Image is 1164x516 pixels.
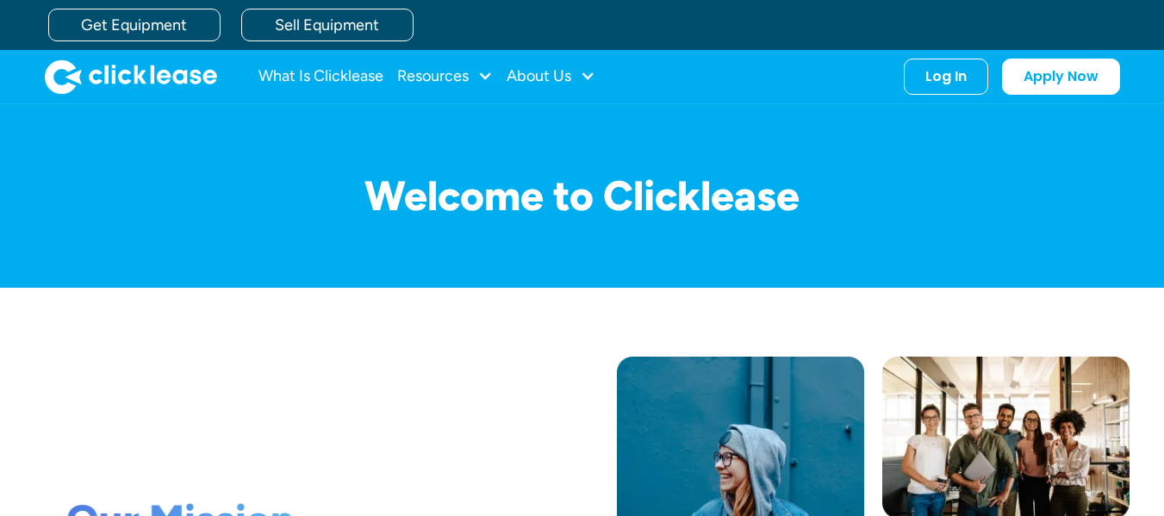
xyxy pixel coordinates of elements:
a: Get Equipment [48,9,221,41]
a: Sell Equipment [241,9,414,41]
div: Log In [925,68,967,85]
img: Clicklease logo [45,59,217,94]
h1: Welcome to Clicklease [34,173,1130,219]
div: Resources [397,59,493,94]
a: Apply Now [1002,59,1120,95]
div: About Us [507,59,595,94]
a: home [45,59,217,94]
a: What Is Clicklease [258,59,383,94]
